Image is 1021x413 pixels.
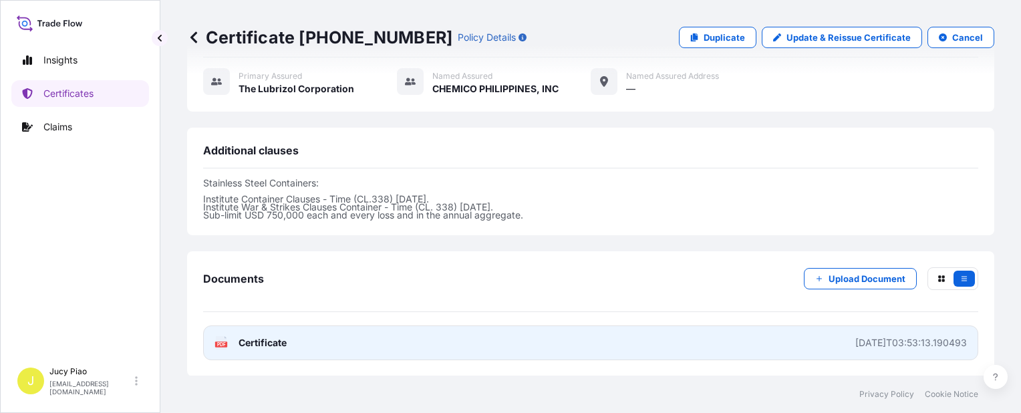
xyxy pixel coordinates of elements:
p: Jucy Piao [49,366,132,377]
button: Upload Document [804,268,917,289]
p: Policy Details [458,31,516,44]
text: PDF [217,342,226,347]
span: The Lubrizol Corporation [239,82,354,96]
p: Certificate [PHONE_NUMBER] [187,27,452,48]
a: Claims [11,114,149,140]
a: Cookie Notice [925,389,978,400]
span: Named Assured Address [626,71,719,82]
a: Insights [11,47,149,74]
p: Upload Document [829,272,905,285]
p: Stainless Steel Containers: Institute Container Clauses - Time (CL.338) [DATE]. Institute War & S... [203,179,978,219]
a: PDFCertificate[DATE]T03:53:13.190493 [203,325,978,360]
span: J [27,374,34,388]
span: CHEMICO PHILIPPINES, INC [432,82,559,96]
span: — [626,82,635,96]
a: Certificates [11,80,149,107]
p: Duplicate [704,31,745,44]
p: Certificates [43,87,94,100]
span: Named Assured [432,71,492,82]
a: Duplicate [679,27,756,48]
span: Documents [203,272,264,285]
div: [DATE]T03:53:13.190493 [855,336,967,350]
p: Cancel [952,31,983,44]
span: Primary assured [239,71,302,82]
p: Claims [43,120,72,134]
span: Additional clauses [203,144,299,157]
a: Update & Reissue Certificate [762,27,922,48]
a: Privacy Policy [859,389,914,400]
span: Certificate [239,336,287,350]
p: Insights [43,53,78,67]
button: Cancel [927,27,994,48]
p: [EMAIL_ADDRESS][DOMAIN_NAME] [49,380,132,396]
p: Update & Reissue Certificate [786,31,911,44]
